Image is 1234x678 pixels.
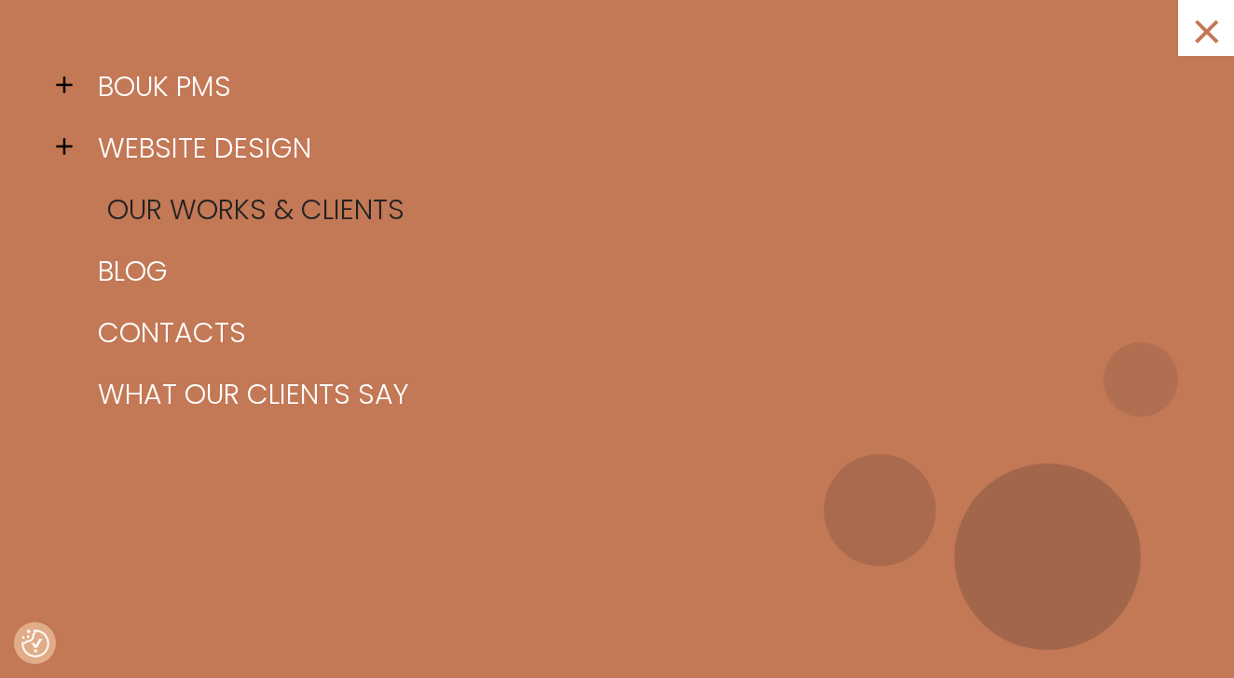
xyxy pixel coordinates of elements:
[93,179,1187,241] a: Our works & clients
[84,364,1178,425] a: What our clients say
[84,241,1178,302] a: Blog
[84,302,1178,364] a: Contacts
[21,630,49,657] button: Consent Preferences
[84,56,1178,118] a: BOUK PMS
[21,630,49,657] img: Revisit consent button
[84,118,1178,179] a: Website design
